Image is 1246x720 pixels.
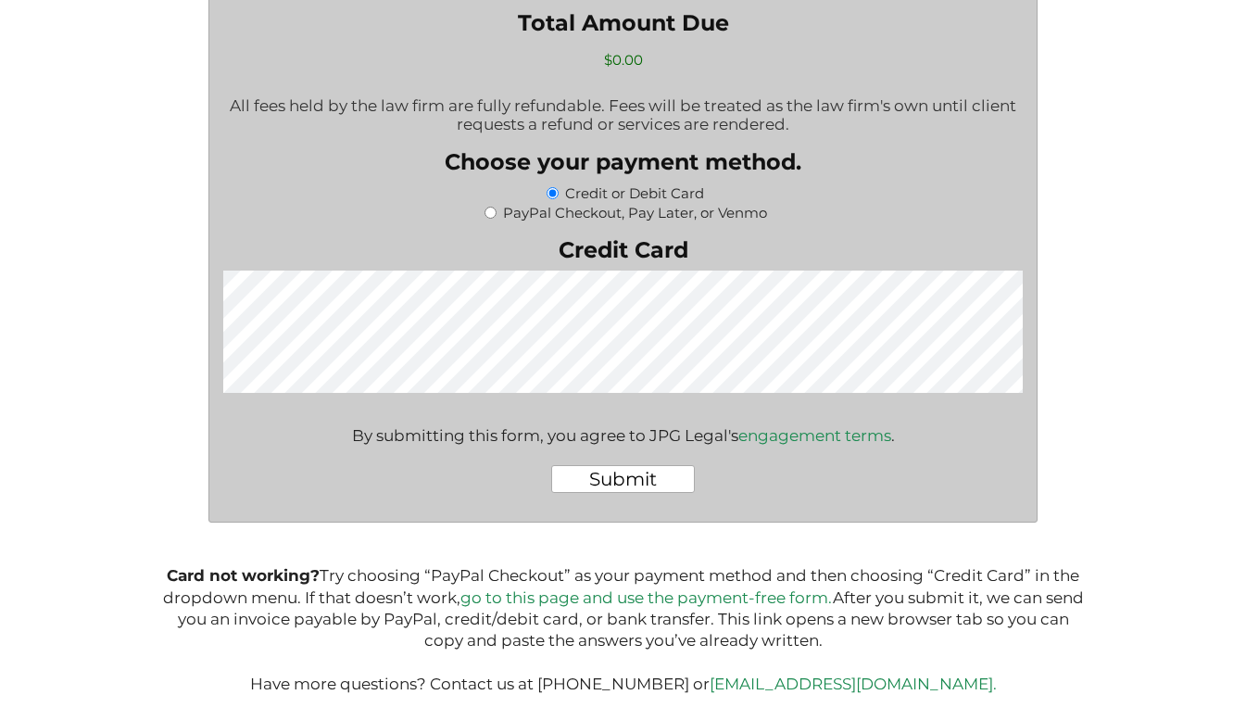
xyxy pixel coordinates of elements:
a: [EMAIL_ADDRESS][DOMAIN_NAME]. [710,675,997,693]
a: engagement terms [738,426,891,445]
label: PayPal Checkout, Pay Later, or Venmo [503,204,767,221]
p: Try choosing “PayPal Checkout” as your payment method and then choosing “Credit Card” in the drop... [162,565,1084,695]
a: go to this page and use the payment-free form. [460,588,833,607]
div: By submitting this form, you agree to JPG Legal's . [352,408,895,445]
p: All fees held by the law firm are fully refundable. Fees will be treated as the law firm's own un... [223,96,1024,133]
label: Credit Card [223,236,1024,263]
label: Credit or Debit Card [565,184,704,202]
label: Total Amount Due [223,9,1024,36]
legend: Choose your payment method. [445,148,801,175]
b: Card not working? [167,566,320,585]
input: Submit [551,465,695,493]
